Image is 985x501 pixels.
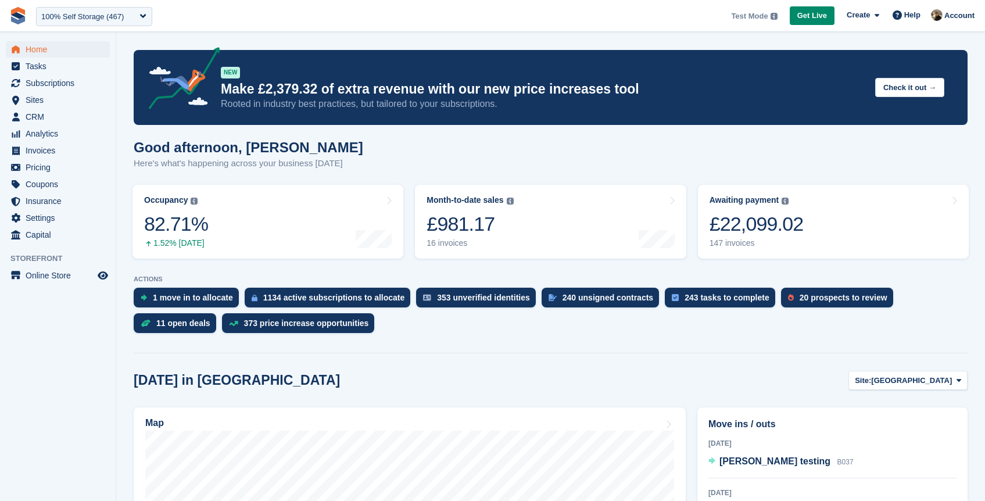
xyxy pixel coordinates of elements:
[134,275,968,283] p: ACTIONS
[26,159,95,176] span: Pricing
[731,10,768,22] span: Test Mode
[871,375,952,387] span: [GEOGRAPHIC_DATA]
[708,438,957,449] div: [DATE]
[719,456,830,466] span: [PERSON_NAME] testing
[26,92,95,108] span: Sites
[26,75,95,91] span: Subscriptions
[244,319,369,328] div: 373 price increase opportunities
[221,98,866,110] p: Rooted in industry best practices, but tailored to your subscriptions.
[6,159,110,176] a: menu
[134,313,222,339] a: 11 open deals
[800,293,887,302] div: 20 prospects to review
[26,109,95,125] span: CRM
[221,81,866,98] p: Make £2,379.32 of extra revenue with our new price increases tool
[132,185,403,259] a: Occupancy 82.71% 1.52% [DATE]
[6,176,110,192] a: menu
[229,321,238,326] img: price_increase_opportunities-93ffe204e8149a01c8c9dc8f82e8f89637d9d84a8eef4429ea346261dce0b2c0.svg
[782,198,789,205] img: icon-info-grey-7440780725fd019a000dd9b08b2336e03edf1995a4989e88bcd33f0948082b44.svg
[6,227,110,243] a: menu
[134,288,245,313] a: 1 move in to allocate
[144,212,208,236] div: 82.71%
[708,488,957,498] div: [DATE]
[26,58,95,74] span: Tasks
[26,41,95,58] span: Home
[26,227,95,243] span: Capital
[665,288,781,313] a: 243 tasks to complete
[153,293,233,302] div: 1 move in to allocate
[931,9,943,21] img: Oliver Bruce
[416,288,542,313] a: 353 unverified identities
[437,293,530,302] div: 353 unverified identities
[6,75,110,91] a: menu
[708,455,854,470] a: [PERSON_NAME] testing B037
[156,319,210,328] div: 11 open deals
[141,294,147,301] img: move_ins_to_allocate_icon-fdf77a2bb77ea45bf5b3d319d69a93e2d87916cf1d5bf7949dd705db3b84f3ca.svg
[144,195,188,205] div: Occupancy
[427,195,503,205] div: Month-to-date sales
[245,288,417,313] a: 1134 active subscriptions to allocate
[134,139,363,155] h1: Good afternoon, [PERSON_NAME]
[26,126,95,142] span: Analytics
[139,47,220,113] img: price-adjustments-announcement-icon-8257ccfd72463d97f412b2fc003d46551f7dbcb40ab6d574587a9cd5c0d94...
[507,198,514,205] img: icon-info-grey-7440780725fd019a000dd9b08b2336e03edf1995a4989e88bcd33f0948082b44.svg
[26,210,95,226] span: Settings
[141,319,151,327] img: deal-1b604bf984904fb50ccaf53a9ad4b4a5d6e5aea283cecdc64d6e3604feb123c2.svg
[191,198,198,205] img: icon-info-grey-7440780725fd019a000dd9b08b2336e03edf1995a4989e88bcd33f0948082b44.svg
[6,267,110,284] a: menu
[26,267,95,284] span: Online Store
[26,193,95,209] span: Insurance
[144,238,208,248] div: 1.52% [DATE]
[837,458,854,466] span: B037
[855,375,871,387] span: Site:
[26,176,95,192] span: Coupons
[6,41,110,58] a: menu
[222,313,381,339] a: 373 price increase opportunities
[710,195,779,205] div: Awaiting payment
[427,238,513,248] div: 16 invoices
[563,293,653,302] div: 240 unsigned contracts
[797,10,827,22] span: Get Live
[771,13,778,20] img: icon-info-grey-7440780725fd019a000dd9b08b2336e03edf1995a4989e88bcd33f0948082b44.svg
[904,9,920,21] span: Help
[875,78,944,97] button: Check it out →
[542,288,665,313] a: 240 unsigned contracts
[6,210,110,226] a: menu
[9,7,27,24] img: stora-icon-8386f47178a22dfd0bd8f6a31ec36ba5ce8667c1dd55bd0f319d3a0aa187defe.svg
[710,238,804,248] div: 147 invoices
[26,142,95,159] span: Invoices
[423,294,431,301] img: verify_identity-adf6edd0f0f0b5bbfe63781bf79b02c33cf7c696d77639b501bdc392416b5a36.svg
[10,253,116,264] span: Storefront
[6,92,110,108] a: menu
[221,67,240,78] div: NEW
[698,185,969,259] a: Awaiting payment £22,099.02 147 invoices
[6,126,110,142] a: menu
[6,109,110,125] a: menu
[415,185,686,259] a: Month-to-date sales £981.17 16 invoices
[145,418,164,428] h2: Map
[710,212,804,236] div: £22,099.02
[672,294,679,301] img: task-75834270c22a3079a89374b754ae025e5fb1db73e45f91037f5363f120a921f8.svg
[134,373,340,388] h2: [DATE] in [GEOGRAPHIC_DATA]
[134,157,363,170] p: Here's what's happening across your business [DATE]
[6,193,110,209] a: menu
[96,269,110,282] a: Preview store
[263,293,405,302] div: 1134 active subscriptions to allocate
[848,371,968,390] button: Site: [GEOGRAPHIC_DATA]
[708,417,957,431] h2: Move ins / outs
[790,6,834,26] a: Get Live
[549,294,557,301] img: contract_signature_icon-13c848040528278c33f63329250d36e43548de30e8caae1d1a13099fd9432cc5.svg
[427,212,513,236] div: £981.17
[41,11,124,23] div: 100% Self Storage (467)
[847,9,870,21] span: Create
[944,10,975,22] span: Account
[252,294,257,302] img: active_subscription_to_allocate_icon-d502201f5373d7db506a760aba3b589e785aa758c864c3986d89f69b8ff3...
[685,293,769,302] div: 243 tasks to complete
[788,294,794,301] img: prospect-51fa495bee0391a8d652442698ab0144808aea92771e9ea1ae160a38d050c398.svg
[6,58,110,74] a: menu
[781,288,899,313] a: 20 prospects to review
[6,142,110,159] a: menu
